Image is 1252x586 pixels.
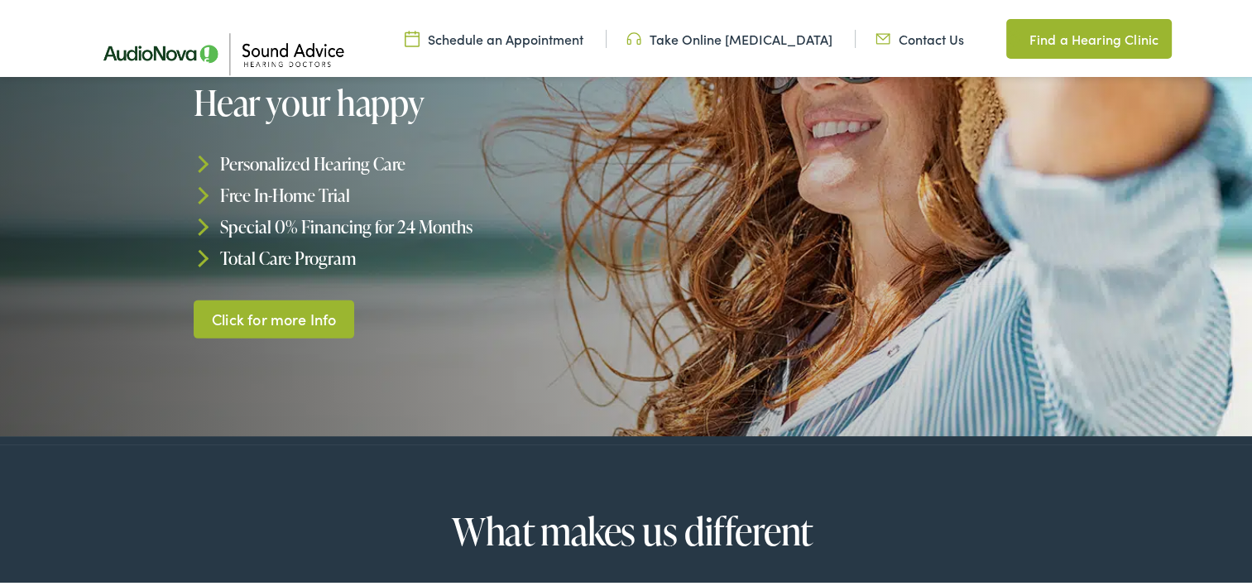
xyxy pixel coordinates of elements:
[405,27,420,46] img: Calendar icon in a unique green color, symbolizing scheduling or date-related features.
[626,27,641,46] img: Headphone icon in a unique green color, suggesting audio-related services or features.
[194,177,631,209] li: Free In-Home Trial
[1006,17,1172,56] a: Find a Hearing Clinic
[194,146,631,177] li: Personalized Hearing Care
[127,508,1137,550] h2: What makes us different
[194,209,631,240] li: Special 0% Financing for 24 Months
[875,27,890,46] img: Icon representing mail communication in a unique green color, indicative of contact or communicat...
[194,81,631,119] h1: Hear your happy
[194,297,354,336] a: Click for more Info
[194,239,631,271] li: Total Care Program
[626,27,832,46] a: Take Online [MEDICAL_DATA]
[405,27,583,46] a: Schedule an Appointment
[1006,26,1021,46] img: Map pin icon in a unique green color, indicating location-related features or services.
[875,27,964,46] a: Contact Us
